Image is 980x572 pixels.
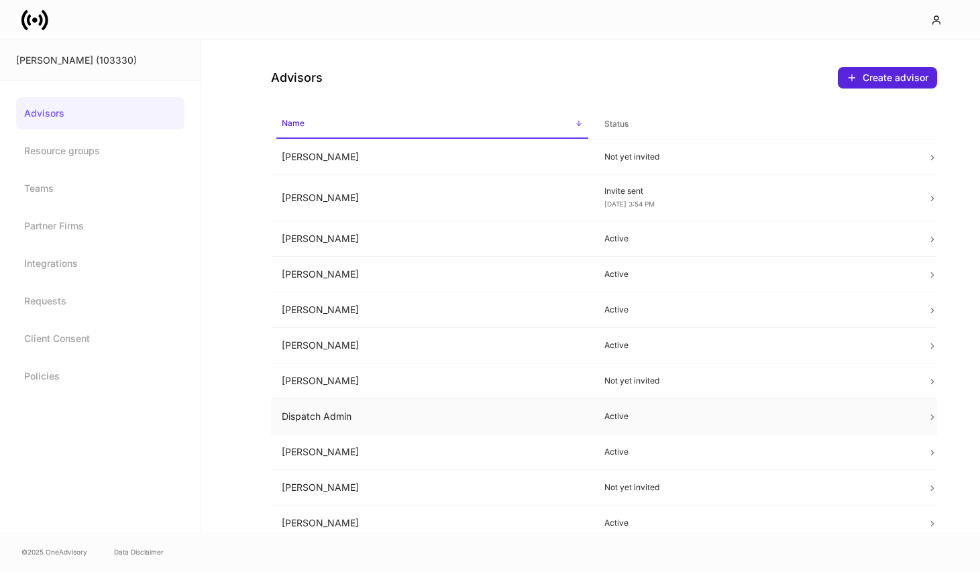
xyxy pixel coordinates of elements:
td: [PERSON_NAME] [271,328,594,363]
h4: Advisors [271,70,323,86]
td: [PERSON_NAME] [271,139,594,175]
td: [PERSON_NAME] [271,221,594,257]
a: Partner Firms [16,210,184,242]
button: Create advisor [838,67,937,89]
h6: Name [282,117,305,129]
td: [PERSON_NAME] [271,470,594,506]
span: Name [276,110,588,139]
div: Create advisor [863,71,928,84]
p: Active [604,447,906,457]
a: Client Consent [16,323,184,355]
p: Active [604,340,906,351]
p: Not yet invited [604,482,906,493]
p: Active [604,233,906,244]
a: Teams [16,172,184,205]
p: Not yet invited [604,376,906,386]
div: [PERSON_NAME] (103330) [16,54,184,67]
span: © 2025 OneAdvisory [21,547,87,557]
a: Integrations [16,247,184,280]
p: Active [604,269,906,280]
a: Data Disclaimer [114,547,164,557]
a: Requests [16,285,184,317]
p: Active [604,518,906,528]
td: [PERSON_NAME] [271,292,594,328]
a: Advisors [16,97,184,129]
p: Not yet invited [604,152,906,162]
p: Active [604,304,906,315]
p: Invite sent [604,186,906,196]
span: [DATE] 3:54 PM [604,200,655,208]
td: [PERSON_NAME] [271,435,594,470]
td: [PERSON_NAME] [271,363,594,399]
p: Active [604,411,906,422]
h6: Status [604,117,629,130]
a: Policies [16,360,184,392]
td: Dispatch Admin [271,399,594,435]
a: Resource groups [16,135,184,167]
td: [PERSON_NAME] [271,257,594,292]
span: Status [599,111,911,138]
td: [PERSON_NAME] [271,175,594,221]
td: [PERSON_NAME] [271,506,594,541]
